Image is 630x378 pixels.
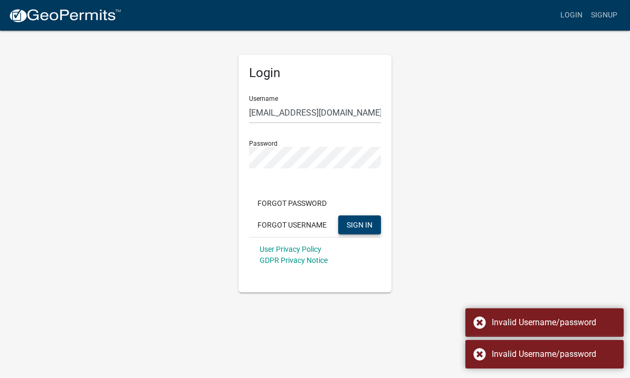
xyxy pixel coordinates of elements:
button: SIGN IN [338,215,381,234]
button: Forgot Username [249,215,335,234]
a: Signup [587,5,622,25]
a: Login [556,5,587,25]
button: Forgot Password [249,194,335,213]
div: Invalid Username/password [492,316,616,329]
div: Invalid Username/password [492,348,616,361]
a: GDPR Privacy Notice [260,256,328,264]
span: SIGN IN [347,220,373,229]
h5: Login [249,65,381,81]
a: User Privacy Policy [260,245,321,253]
